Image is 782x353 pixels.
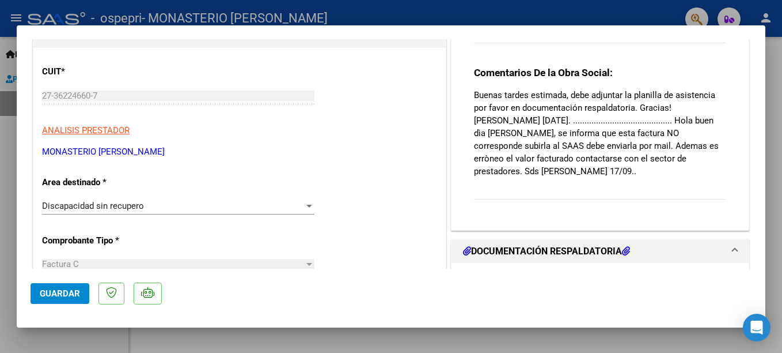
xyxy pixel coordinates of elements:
[42,259,79,269] span: Factura C
[42,234,161,247] p: Comprobante Tipo *
[31,283,89,304] button: Guardar
[40,288,80,299] span: Guardar
[474,89,726,178] p: Buenas tardes estimada, debe adjuntar la planilla de asistencia por favor en documentación respal...
[42,201,144,211] span: Discapacidad sin recupero
[474,67,613,78] strong: Comentarios De la Obra Social:
[42,176,161,189] p: Area destinado *
[42,145,437,159] p: MONASTERIO [PERSON_NAME]
[743,314,770,341] div: Open Intercom Messenger
[42,65,161,78] p: CUIT
[451,240,749,263] mat-expansion-panel-header: DOCUMENTACIÓN RESPALDATORIA
[42,125,130,136] span: ANALISIS PRESTADOR
[463,245,630,258] h1: DOCUMENTACIÓN RESPALDATORIA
